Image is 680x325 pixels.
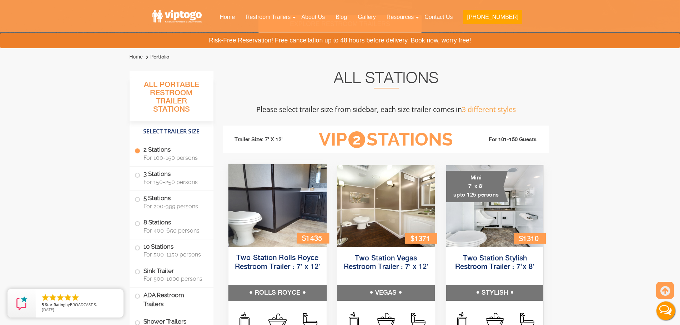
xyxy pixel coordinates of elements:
li:  [41,293,50,302]
div: $1371 [405,233,437,244]
label: 2 Stations [135,142,208,164]
div: $1310 [514,233,546,244]
h5: VEGAS [337,285,435,301]
span: by [42,303,118,308]
li:  [49,293,57,302]
a: Home [214,9,240,25]
a: About Us [296,9,330,25]
a: Resources [381,9,419,25]
img: Side view of two station restroom trailer with separate doors for males and females [228,164,326,247]
p: Please select trailer size from sidebar, each size trailer comes in [223,102,549,116]
a: Two Station Vegas Restroom Trailer : 7′ x 12′ [344,255,428,271]
span: [DATE] [42,307,54,312]
span: BROADCAST S. [70,302,97,307]
span: For 200-399 persons [143,203,205,210]
li:  [64,293,72,302]
span: 5 [42,302,44,307]
label: 10 Stations [135,239,208,261]
label: 5 Stations [135,191,208,213]
li:  [71,293,80,302]
a: Two Station Rolls Royce Restroom Trailer : 7′ x 12′ [235,254,320,270]
a: Blog [330,9,352,25]
h3: All Portable Restroom Trailer Stations [130,78,213,121]
span: 3 different styles [462,105,516,114]
a: Home [130,54,143,60]
li:  [56,293,65,302]
div: Mini 7' x 8' upto 125 persons [446,171,508,202]
li: Portfolio [144,53,169,61]
span: For 400-650 persons [143,227,205,234]
div: $1435 [297,233,329,243]
li: For 101-150 Guests [464,136,544,144]
label: ADA Restroom Trailers [135,288,208,312]
span: For 500-1150 persons [143,251,205,258]
label: 3 Stations [135,167,208,189]
label: Sink Trailer [135,263,208,285]
a: Restroom Trailers [240,9,296,25]
h3: VIP Stations [308,130,464,149]
label: 8 Stations [135,215,208,237]
span: For 100-150 persons [143,154,205,161]
span: Star Rating [45,302,65,307]
a: Contact Us [419,9,458,25]
span: 2 [348,131,365,148]
img: A mini restroom trailer with two separate stations and separate doors for males and females [446,165,544,247]
h2: All Stations [223,71,549,88]
a: Two Station Stylish Restroom Trailer : 7’x 8′ [455,255,534,271]
button: [PHONE_NUMBER] [463,10,522,24]
h4: Select Trailer Size [130,125,213,138]
img: Side view of two station restroom trailer with separate doors for males and females [337,165,435,247]
button: Live Chat [651,296,680,325]
h5: ROLLS ROYCE [228,285,326,301]
span: For 500-1000 persons [143,275,205,282]
li: Trailer Size: 7' X 12' [228,129,308,151]
span: For 150-250 persons [143,179,205,186]
a: Gallery [352,9,381,25]
h5: STYLISH [446,285,544,301]
img: Review Rating [15,296,29,310]
a: [PHONE_NUMBER] [458,9,527,29]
